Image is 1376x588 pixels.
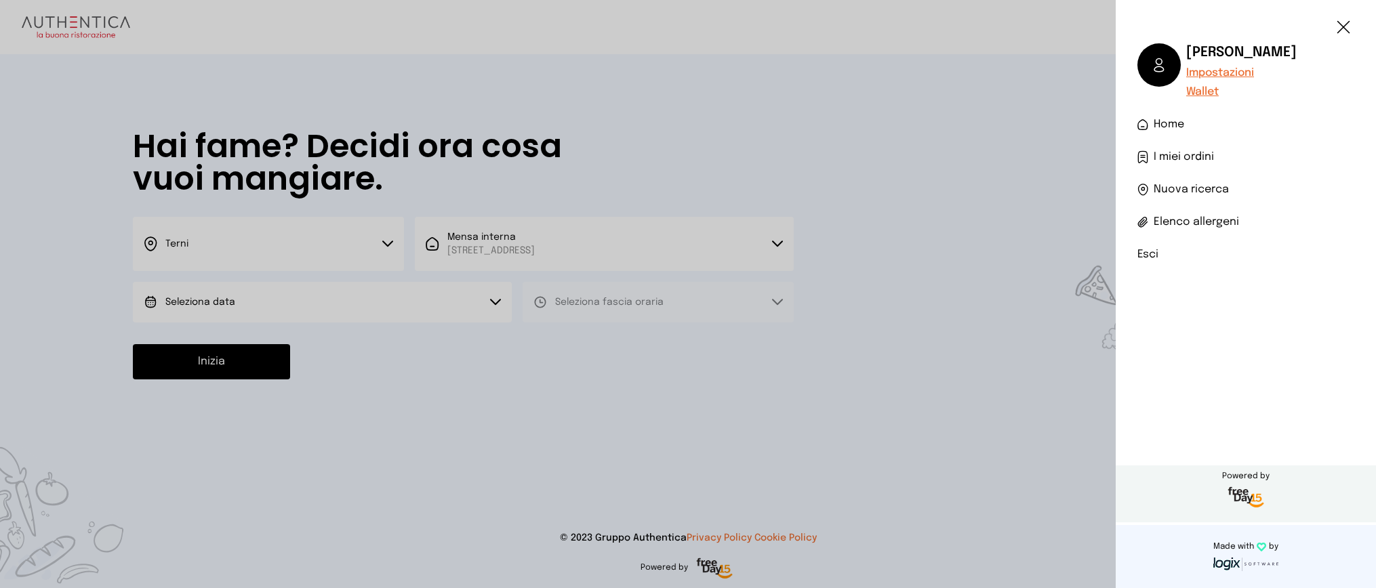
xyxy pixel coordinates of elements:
[1154,182,1229,198] span: Nuova ricerca
[1186,84,1219,100] button: Wallet
[1137,117,1354,133] a: Home
[1154,149,1214,165] span: I miei ordini
[1186,65,1297,81] a: Impostazioni
[1137,182,1354,198] a: Nuova ricerca
[1154,214,1239,230] span: Elenco allergeni
[1121,541,1371,552] p: Made with by
[1137,214,1354,230] a: Elenco allergeni
[1154,117,1184,133] span: Home
[1186,43,1297,62] h6: [PERSON_NAME]
[1116,471,1376,482] span: Powered by
[1137,149,1354,165] a: I miei ordini
[1225,484,1268,511] img: logo-freeday.3e08031.png
[1137,247,1354,263] li: Esci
